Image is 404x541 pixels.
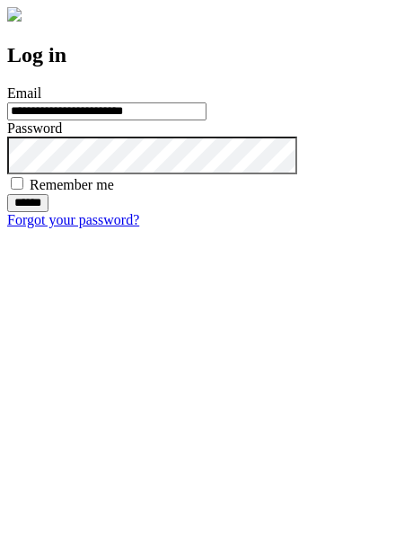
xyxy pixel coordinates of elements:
[7,43,397,67] h2: Log in
[7,212,139,227] a: Forgot your password?
[7,120,62,136] label: Password
[7,7,22,22] img: logo-4e3dc11c47720685a147b03b5a06dd966a58ff35d612b21f08c02c0306f2b779.png
[30,177,114,192] label: Remember me
[7,85,41,101] label: Email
